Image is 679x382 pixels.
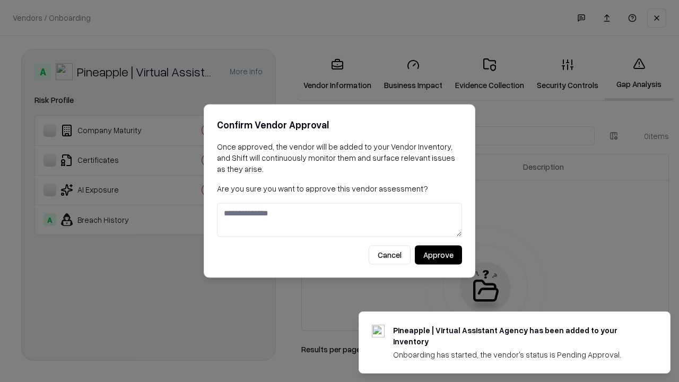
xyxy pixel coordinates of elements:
[217,117,462,133] h2: Confirm Vendor Approval
[393,349,645,360] div: Onboarding has started, the vendor's status is Pending Approval.
[415,246,462,265] button: Approve
[217,141,462,175] p: Once approved, the vendor will be added to your Vendor Inventory, and Shift will continuously mon...
[369,246,411,265] button: Cancel
[393,325,645,347] div: Pineapple | Virtual Assistant Agency has been added to your inventory
[372,325,385,337] img: trypineapple.com
[217,183,462,194] p: Are you sure you want to approve this vendor assessment?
